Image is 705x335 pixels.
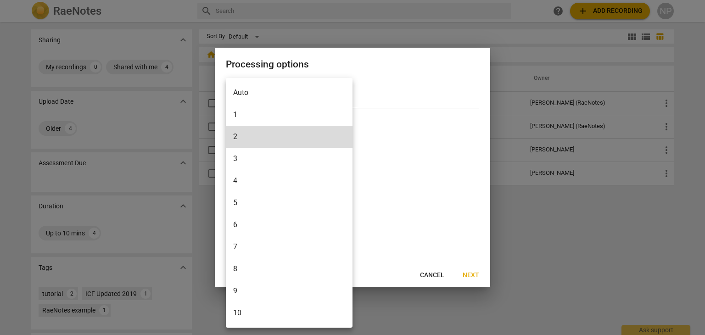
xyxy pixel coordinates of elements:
li: 7 [226,236,352,258]
li: 8 [226,258,352,280]
li: 10 [226,302,352,324]
li: 1 [226,104,352,126]
li: 6 [226,214,352,236]
li: 5 [226,192,352,214]
li: 2 [226,126,352,148]
li: 3 [226,148,352,170]
li: Auto [226,82,352,104]
li: 9 [226,280,352,302]
li: 4 [226,170,352,192]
